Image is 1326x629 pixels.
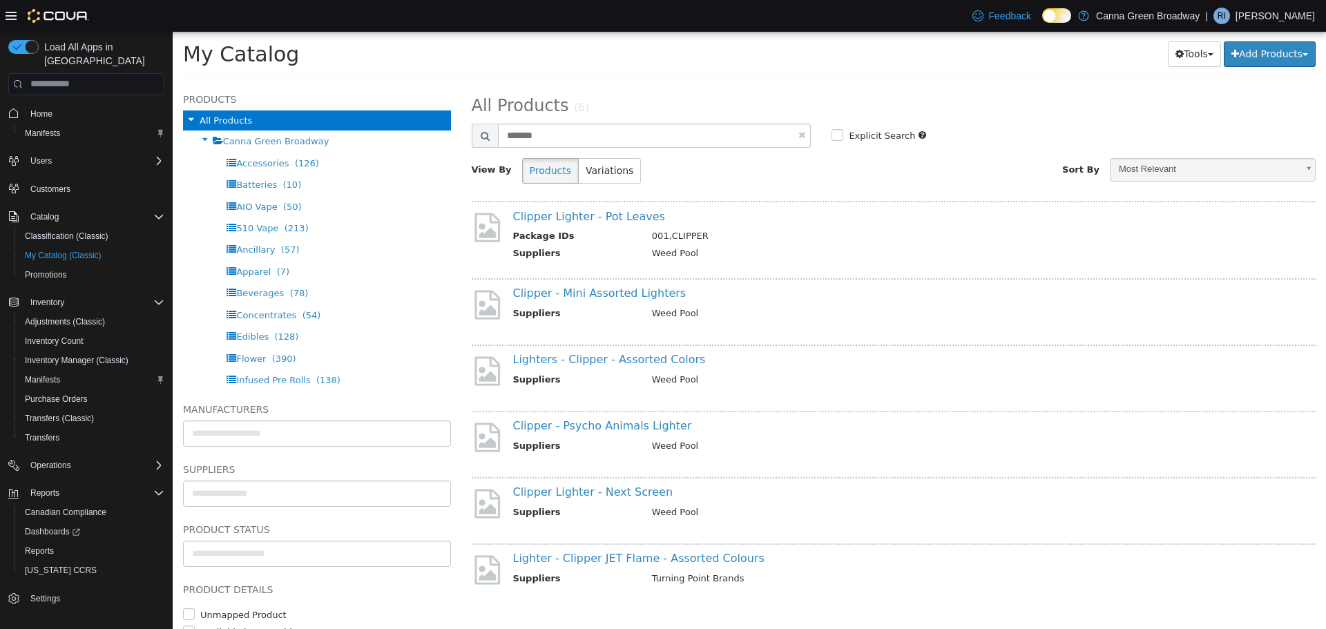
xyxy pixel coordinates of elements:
[10,10,126,35] span: My Catalog
[25,209,64,225] button: Catalog
[25,413,94,424] span: Transfers (Classic)
[30,297,64,308] span: Inventory
[3,293,170,312] button: Inventory
[19,125,66,142] a: Manifests
[3,151,170,171] button: Users
[340,275,469,292] th: Suppliers
[122,126,146,137] span: (126)
[19,228,114,244] a: Classification (Classic)
[967,2,1037,30] a: Feedback
[1096,8,1200,24] p: Canna Green Broadway
[469,474,1113,491] td: Weed Pool
[3,104,170,124] button: Home
[405,126,468,152] button: Variations
[25,590,164,607] span: Settings
[130,278,148,289] span: (54)
[30,460,71,471] span: Operations
[349,126,406,152] button: Products
[117,256,136,267] span: (78)
[14,265,170,284] button: Promotions
[299,521,330,555] img: missing-image.png
[19,429,164,446] span: Transfers
[25,457,164,474] span: Operations
[1213,8,1230,24] div: Raven Irwin
[64,213,102,223] span: Ancillary
[104,235,117,245] span: (7)
[3,207,170,226] button: Catalog
[14,561,170,580] button: [US_STATE] CCRS
[469,341,1113,358] td: Weed Pool
[10,369,278,386] h5: Manufacturers
[890,133,927,143] span: Sort By
[1042,8,1071,23] input: Dark Mode
[299,389,330,423] img: missing-image.png
[1218,8,1226,24] span: RI
[110,170,129,180] span: (50)
[1236,8,1315,24] p: [PERSON_NAME]
[25,180,164,197] span: Customers
[25,394,88,405] span: Purchase Orders
[340,474,469,491] th: Suppliers
[39,40,164,68] span: Load All Apps in [GEOGRAPHIC_DATA]
[340,215,469,232] th: Suppliers
[25,590,66,607] a: Settings
[27,84,79,94] span: All Products
[340,178,492,191] a: Clipper Lighter - Pot Leaves
[14,522,170,541] a: Dashboards
[25,374,60,385] span: Manifests
[937,126,1143,150] a: Most Relevant
[19,410,164,427] span: Transfers (Classic)
[25,231,108,242] span: Classification (Classic)
[64,343,137,354] span: Infused Pre Rolls
[14,389,170,409] button: Purchase Orders
[19,267,73,283] a: Promotions
[673,97,742,111] label: Explicit Search
[14,351,170,370] button: Inventory Manager (Classic)
[19,125,164,142] span: Manifests
[110,148,129,158] span: (10)
[14,541,170,561] button: Reports
[14,124,170,143] button: Manifests
[19,371,164,388] span: Manifests
[299,256,330,290] img: missing-image.png
[30,108,52,119] span: Home
[30,593,60,604] span: Settings
[1051,10,1143,35] button: Add Products
[19,562,164,579] span: Washington CCRS
[299,133,339,143] span: View By
[24,594,125,608] label: Available by Dropship
[299,179,330,213] img: missing-image.png
[19,352,164,369] span: Inventory Manager (Classic)
[14,246,170,265] button: My Catalog (Classic)
[14,409,170,428] button: Transfers (Classic)
[19,543,59,559] a: Reports
[19,247,164,264] span: My Catalog (Classic)
[14,312,170,331] button: Adjustments (Classic)
[25,355,128,366] span: Inventory Manager (Classic)
[25,128,60,139] span: Manifests
[25,209,164,225] span: Catalog
[64,148,104,158] span: Batteries
[1205,8,1208,24] p: |
[10,490,278,506] h5: Product Status
[19,562,102,579] a: [US_STATE] CCRS
[3,483,170,503] button: Reports
[25,269,67,280] span: Promotions
[25,507,106,518] span: Canadian Compliance
[10,550,278,566] h5: Product Details
[30,487,59,499] span: Reports
[19,504,164,521] span: Canadian Compliance
[64,170,104,180] span: AIO Vape
[108,213,127,223] span: (57)
[19,410,99,427] a: Transfers (Classic)
[144,343,168,354] span: (138)
[340,197,469,215] th: Package IDs
[30,155,52,166] span: Users
[340,520,592,533] a: Lighter - Clipper JET Flame - Assorted Colours
[25,485,164,501] span: Reports
[24,577,114,590] label: Unmapped Product
[14,428,170,447] button: Transfers
[19,391,93,407] a: Purchase Orders
[25,485,65,501] button: Reports
[25,106,58,122] a: Home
